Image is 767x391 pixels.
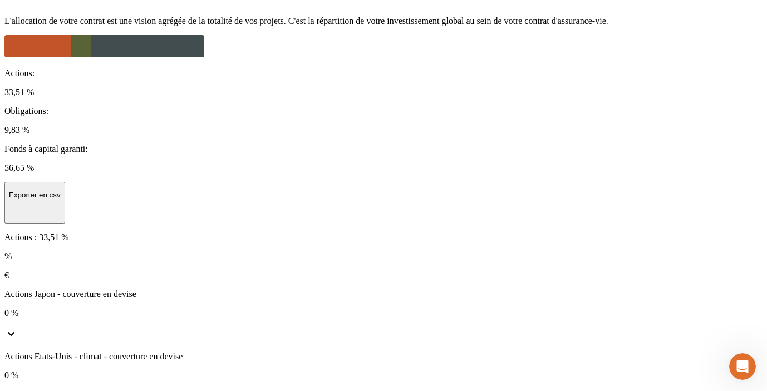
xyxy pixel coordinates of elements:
[4,144,763,154] p: Fonds à capital garanti :
[4,68,763,78] p: Actions :
[4,87,763,97] p: 33,51 %
[9,191,61,199] p: Exporter en csv
[4,352,763,362] p: Actions Etats-Unis - climat - couverture en devise
[4,289,763,299] p: Actions Japon - couverture en devise
[4,125,763,135] p: 9,83 %
[729,353,756,380] iframe: Intercom live chat
[4,251,763,261] p: %
[4,370,763,380] p: 0 %
[4,16,763,26] p: L'allocation de votre contrat est une vision agrégée de la totalité de vos projets. C'est la répa...
[4,163,763,173] p: 56,65 %
[4,232,763,242] p: Actions : 33,51 %
[4,106,763,116] p: Obligations :
[4,270,763,280] p: €
[4,308,763,318] p: 0 %
[4,182,65,224] button: Exporter en csv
